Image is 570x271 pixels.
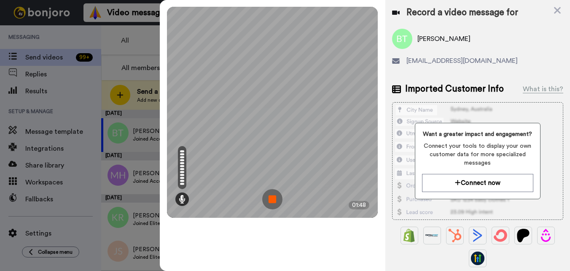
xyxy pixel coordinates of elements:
[262,189,282,209] img: ic_record_stop.svg
[422,130,533,138] span: Want a greater impact and engagement?
[403,229,416,242] img: Shopify
[422,142,533,167] span: Connect your tools to display your own customer data for more specialized messages
[422,174,533,192] button: Connect now
[539,229,553,242] img: Drip
[425,229,439,242] img: Ontraport
[471,229,484,242] img: ActiveCampaign
[406,56,518,66] span: [EMAIL_ADDRESS][DOMAIN_NAME]
[349,201,369,209] div: 01:48
[471,252,484,265] img: GoHighLevel
[448,229,462,242] img: Hubspot
[516,229,530,242] img: Patreon
[523,84,563,94] div: What is this?
[405,83,504,95] span: Imported Customer Info
[494,229,507,242] img: ConvertKit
